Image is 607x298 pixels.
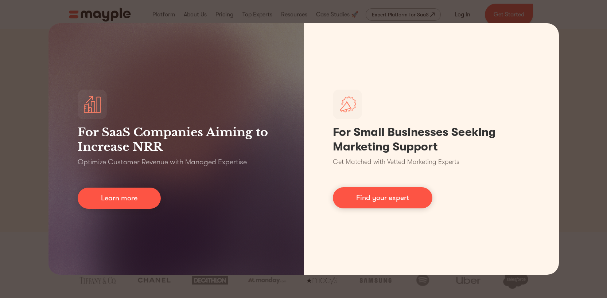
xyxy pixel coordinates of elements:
[78,125,275,154] h3: For SaaS Companies Aiming to Increase NRR
[333,125,530,154] h1: For Small Businesses Seeking Marketing Support
[333,187,432,208] a: Find your expert
[78,157,247,167] p: Optimize Customer Revenue with Managed Expertise
[78,188,161,209] a: Learn more
[333,157,459,167] p: Get Matched with Vetted Marketing Experts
